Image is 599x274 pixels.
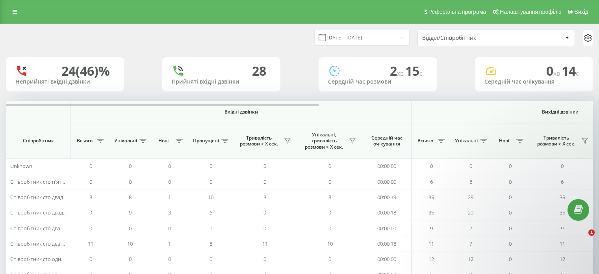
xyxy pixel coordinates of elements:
span: 0 [89,225,92,232]
td: 00:00:00 [362,252,412,267]
span: 0 [89,178,92,185]
span: 9 [430,225,433,232]
span: 0 [263,178,266,185]
div: Середній час розмови [328,78,427,85]
span: 0 [168,225,171,232]
span: 8 [89,194,92,201]
span: 8 [210,240,212,247]
span: 0 [168,178,171,185]
span: 11 [262,240,268,247]
span: 0 [509,255,512,263]
span: 0 [129,225,132,232]
span: 15 [405,62,423,79]
span: 0 [129,255,132,263]
span: Unknown [10,162,32,170]
span: 0 [263,255,266,263]
span: 12 [428,255,434,263]
span: 0 [89,162,92,170]
span: 11 [88,240,93,247]
span: 9 [129,209,132,216]
span: 0 [89,255,92,263]
span: Нові [494,138,514,144]
span: 0 [328,255,331,263]
span: 0 [328,162,331,170]
span: Вихід [575,9,588,15]
span: 8 [129,194,132,201]
span: 10 [127,240,133,247]
span: 35 [428,194,434,201]
div: Неприйняті вхідні дзвінки [15,78,115,85]
span: 12 [560,255,565,263]
span: Співробітник [13,138,64,144]
span: Співробітник сто двадцять чотири [10,209,93,216]
span: 8 [328,194,331,201]
div: Середній час очікування [484,78,584,85]
td: 00:00:19 [362,190,412,205]
span: Співробітник сто двадцять три [10,194,84,201]
span: 14 [562,62,579,79]
td: 00:00:00 [362,158,412,174]
span: Співробітник сто дев'ятнадцять [10,240,86,247]
span: Середній час очікування [368,135,405,147]
span: Нові [154,138,173,144]
td: 00:00:18 [362,236,412,252]
span: Співробітник сто п'ятнадцять [10,178,81,185]
span: 0 [210,225,212,232]
div: 28 [252,63,266,78]
span: 6 [561,178,564,185]
span: Співробітник сто дванадцять [10,225,80,232]
span: 0 [210,255,212,263]
span: 9 [89,209,92,216]
iframe: Intercom live chat [572,229,591,248]
span: 0 [168,162,171,170]
span: 0 [168,255,171,263]
span: c [576,69,579,78]
span: хв [397,69,405,78]
span: 0 [210,178,212,185]
span: Тривалість розмови > Х сек. [236,135,282,147]
span: 0 [210,162,212,170]
span: Реферальна програма [428,9,486,15]
span: Всього [415,138,435,144]
td: 00:00:00 [362,220,412,236]
span: 0 [509,178,512,185]
td: 00:00:00 [362,174,412,189]
span: 10 [327,240,333,247]
span: 1 [168,240,171,247]
div: Прийняті вхідні дзвінки [172,78,271,85]
span: 0 [328,178,331,185]
span: Тривалість розмови > Х сек. [534,135,579,147]
span: 6 [430,178,433,185]
span: 8 [263,194,266,201]
span: 0 [129,162,132,170]
span: 10 [208,194,213,201]
span: Всього [75,138,95,144]
span: 12 [468,255,473,263]
span: Пропущені [193,138,219,144]
span: 0 [546,62,562,79]
span: 9 [263,209,266,216]
span: 6 [210,209,212,216]
span: 35 [428,209,434,216]
span: 9 [328,209,331,216]
span: 0 [263,162,266,170]
span: хв [553,69,562,78]
span: Співробітник сто одинадцять [10,255,81,263]
span: 2 [390,62,405,79]
span: 0 [129,178,132,185]
span: 3 [168,209,171,216]
td: 00:00:18 [362,205,412,220]
span: 0 [263,225,266,232]
span: 11 [428,240,434,247]
div: 24 (46)% [61,63,110,78]
span: Налаштування профілю [500,9,561,15]
span: c [419,69,423,78]
span: 0 [430,162,433,170]
span: 0 [469,162,472,170]
span: Унікальні, тривалість розмови > Х сек. [301,132,347,150]
span: Унікальні [455,138,478,144]
span: Вхідні дзвінки [91,109,391,115]
span: Унікальні [114,138,137,144]
div: Відділ/Співробітник [422,35,516,41]
span: 1 [588,229,595,236]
